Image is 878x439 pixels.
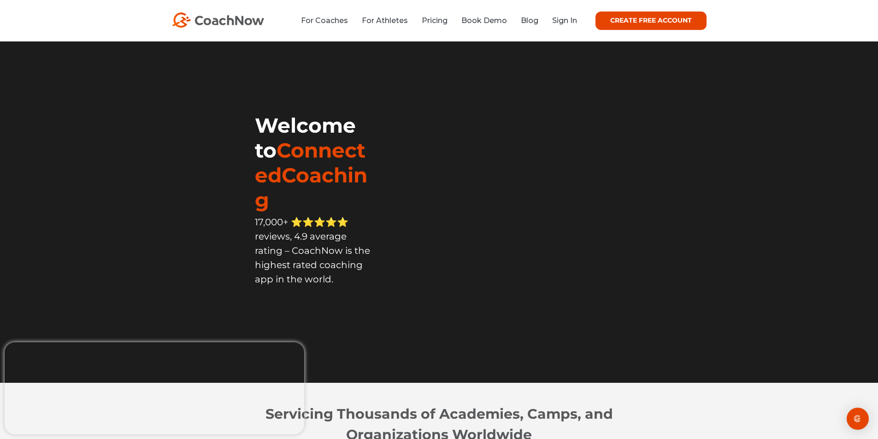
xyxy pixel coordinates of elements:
iframe: Embedded CTA [255,304,370,328]
span: 17,000+ ⭐️⭐️⭐️⭐️⭐️ reviews, 4.9 average rating – CoachNow is the highest rated coaching app in th... [255,217,370,285]
a: For Coaches [301,16,348,25]
a: Blog [521,16,538,25]
a: Sign In [552,16,577,25]
iframe: Popup CTA [5,342,304,434]
a: CREATE FREE ACCOUNT [595,12,707,30]
a: Book Demo [461,16,507,25]
h1: Welcome to [255,113,373,212]
div: Open Intercom Messenger [847,408,869,430]
a: Pricing [422,16,448,25]
img: CoachNow Logo [172,12,264,28]
span: ConnectedCoaching [255,138,367,212]
a: For Athletes [362,16,408,25]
